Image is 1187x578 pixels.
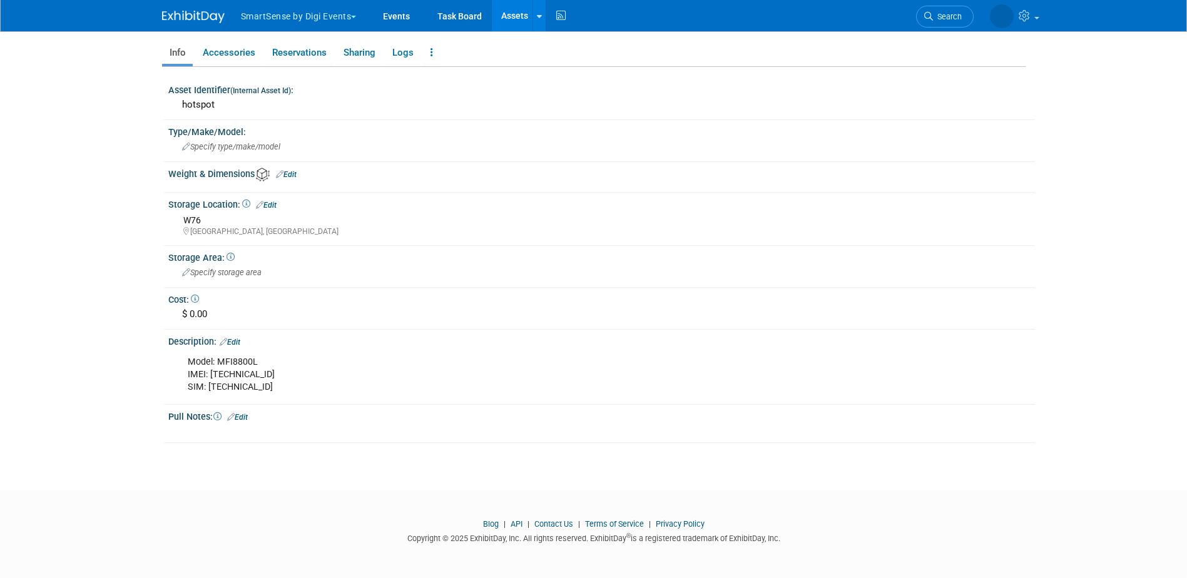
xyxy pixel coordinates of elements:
[256,168,270,181] img: Asset Weight and Dimensions
[256,201,277,210] a: Edit
[183,226,1026,237] div: [GEOGRAPHIC_DATA], [GEOGRAPHIC_DATA]
[916,6,974,28] a: Search
[168,195,1035,211] div: Storage Location:
[168,81,1035,96] div: Asset Identifier :
[179,350,872,400] div: Model: MFI8800L IMEI: [TECHNICAL_ID] SIM: [TECHNICAL_ID]
[646,519,654,529] span: |
[178,95,1026,114] div: hotspot
[265,42,334,64] a: Reservations
[168,123,1035,138] div: Type/Make/Model:
[168,253,235,263] span: Storage Area:
[501,519,509,529] span: |
[230,86,291,95] small: (Internal Asset Id)
[162,11,225,23] img: ExhibitDay
[276,170,297,179] a: Edit
[183,215,201,225] span: W76
[182,268,262,277] span: Specify storage area
[933,12,962,21] span: Search
[182,142,280,151] span: Specify type/make/model
[195,42,262,64] a: Accessories
[168,407,1035,423] div: Pull Notes:
[162,42,193,64] a: Info
[336,42,382,64] a: Sharing
[626,532,631,539] sup: ®
[220,338,240,347] a: Edit
[168,332,1035,348] div: Description:
[534,519,573,529] a: Contact Us
[483,519,499,529] a: Blog
[511,519,522,529] a: API
[227,413,248,422] a: Edit
[575,519,583,529] span: |
[656,519,705,529] a: Privacy Policy
[168,165,1035,181] div: Weight & Dimensions
[178,305,1026,324] div: $ 0.00
[990,4,1014,28] img: Abby Allison
[168,290,1035,306] div: Cost:
[585,519,644,529] a: Terms of Service
[385,42,420,64] a: Logs
[524,519,532,529] span: |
